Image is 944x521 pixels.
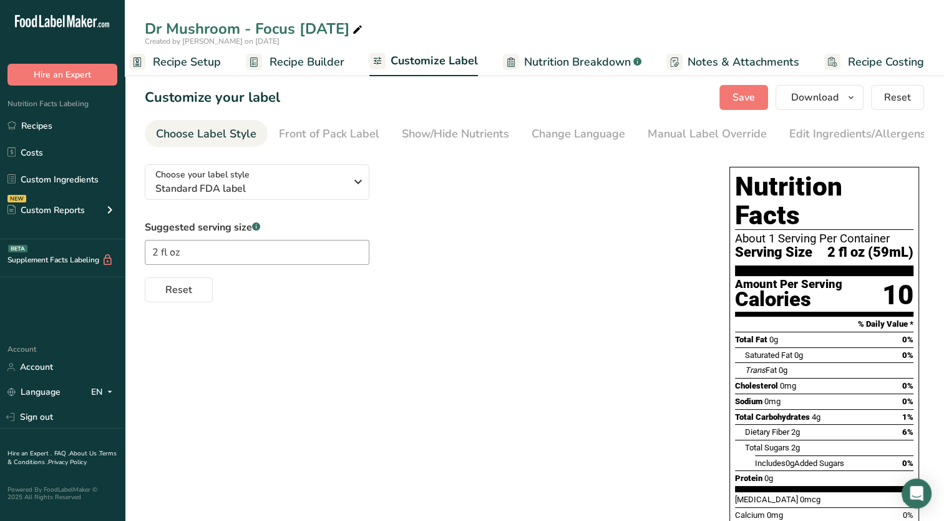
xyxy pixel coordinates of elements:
[786,459,794,468] span: 0g
[91,385,117,400] div: EN
[767,510,783,520] span: 0mg
[902,397,913,406] span: 0%
[735,335,767,344] span: Total Fat
[776,85,864,110] button: Download
[779,365,787,375] span: 0g
[391,52,478,69] span: Customize Label
[780,381,796,390] span: 0mg
[156,126,256,142] div: Choose Label Style
[735,510,765,520] span: Calcium
[812,412,820,422] span: 4g
[735,232,913,245] div: About 1 Serving Per Container
[688,54,799,71] span: Notes & Attachments
[7,449,117,467] a: Terms & Conditions .
[764,397,781,406] span: 0mg
[145,87,280,108] h1: Customize your label
[735,317,913,332] section: % Daily Value *
[402,126,509,142] div: Show/Hide Nutrients
[745,427,789,437] span: Dietary Fiber
[764,474,773,483] span: 0g
[791,443,800,452] span: 2g
[902,459,913,468] span: 0%
[735,290,842,309] div: Calories
[246,48,344,76] a: Recipe Builder
[902,381,913,390] span: 0%
[732,90,755,105] span: Save
[54,449,69,458] a: FAQ .
[794,350,803,360] span: 0g
[279,126,379,142] div: Front of Pack Label
[735,495,798,504] span: [MEDICAL_DATA]
[648,126,767,142] div: Manual Label Override
[7,381,61,403] a: Language
[524,54,631,71] span: Nutrition Breakdown
[903,510,913,520] span: 0%
[745,350,792,360] span: Saturated Fat
[791,427,800,437] span: 2g
[7,449,52,458] a: Hire an Expert .
[902,412,913,422] span: 1%
[48,458,87,467] a: Privacy Policy
[7,204,85,217] div: Custom Reports
[827,245,913,260] span: 2 fl oz (59mL)
[735,245,812,260] span: Serving Size
[902,350,913,360] span: 0%
[666,48,799,76] a: Notes & Attachments
[871,85,924,110] button: Reset
[902,427,913,437] span: 6%
[824,48,924,76] a: Recipe Costing
[719,85,768,110] button: Save
[902,479,932,509] div: Open Intercom Messenger
[800,495,820,504] span: 0mcg
[165,282,192,297] span: Reset
[369,47,478,77] a: Customize Label
[745,365,766,375] i: Trans
[8,245,27,252] div: BETA
[145,220,369,235] label: Suggested serving size
[7,64,117,86] button: Hire an Expert
[791,90,839,105] span: Download
[755,459,844,468] span: Includes Added Sugars
[155,181,346,196] span: Standard FDA label
[153,54,221,71] span: Recipe Setup
[735,279,842,290] div: Amount Per Serving
[902,335,913,344] span: 0%
[145,17,365,40] div: Dr Mushroom - Focus [DATE]
[532,126,625,142] div: Change Language
[735,381,778,390] span: Cholesterol
[848,54,924,71] span: Recipe Costing
[270,54,344,71] span: Recipe Builder
[503,48,641,76] a: Nutrition Breakdown
[735,397,762,406] span: Sodium
[735,474,762,483] span: Protein
[129,48,221,76] a: Recipe Setup
[7,486,117,501] div: Powered By FoodLabelMaker © 2025 All Rights Reserved
[769,335,778,344] span: 0g
[69,449,99,458] a: About Us .
[882,279,913,312] div: 10
[884,90,911,105] span: Reset
[7,195,26,202] div: NEW
[745,443,789,452] span: Total Sugars
[735,412,810,422] span: Total Carbohydrates
[745,365,777,375] span: Fat
[735,172,913,230] h1: Nutrition Facts
[145,277,213,302] button: Reset
[145,36,280,46] span: Created by [PERSON_NAME] on [DATE]
[145,164,369,200] button: Choose your label style Standard FDA label
[155,168,250,181] span: Choose your label style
